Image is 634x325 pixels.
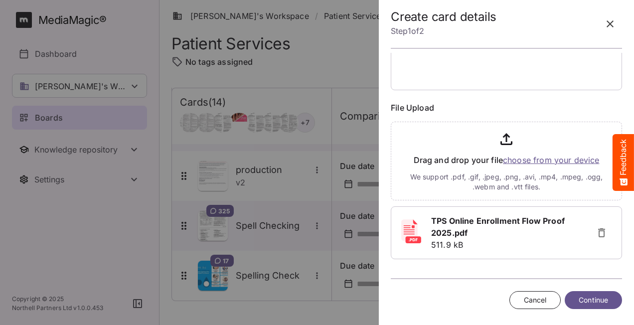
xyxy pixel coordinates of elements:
[391,10,496,24] h2: Create card details
[391,24,496,38] p: Step 1 of 2
[579,294,608,307] span: Continue
[613,134,634,191] button: Feedback
[431,239,586,251] p: 511.9 kB
[431,215,586,239] a: TPS Online Enrollment Flow Proof 2025.pdf
[431,216,565,238] b: TPS Online Enrollment Flow Proof 2025.pdf
[399,219,423,243] img: pdf.svg
[524,294,547,307] span: Cancel
[509,291,561,310] button: Cancel
[391,102,622,114] label: File Upload
[565,291,622,310] button: Continue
